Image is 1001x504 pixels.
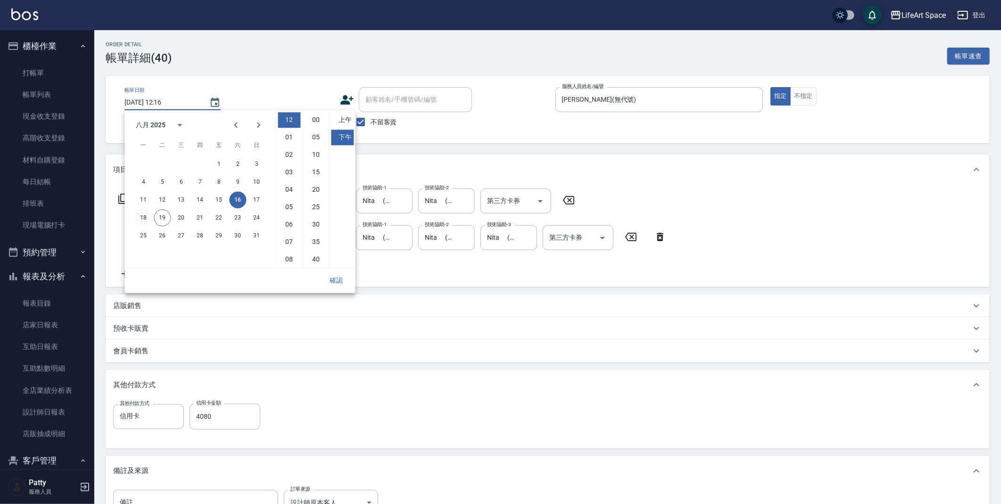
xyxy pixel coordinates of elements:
li: 下午 [331,130,354,145]
li: 8 hours [278,252,300,267]
span: 星期一 [135,136,152,154]
label: 服務人員姓名/編號 [562,83,604,90]
label: 技術協助-1 [363,221,387,228]
li: 5 hours [278,199,300,215]
button: 25 [135,227,152,244]
label: 帳單日期 [124,87,144,94]
button: 12 [154,191,171,208]
div: LifeArt Space [902,9,946,21]
p: 預收卡販賣 [113,324,149,333]
button: LifeArt Space [886,6,950,25]
ul: Select minutes [302,110,329,268]
button: 11 [135,191,152,208]
a: 排班表 [4,193,91,214]
li: 2 hours [278,147,300,163]
button: 客戶管理 [4,448,91,473]
li: 15 minutes [305,164,327,180]
h5: Patty [29,478,77,488]
button: 31 [248,227,265,244]
button: 登出 [953,7,990,24]
button: 6 [173,173,190,190]
button: Next month [247,114,270,136]
ul: Select meridiem [329,110,355,268]
button: 24 [248,209,265,226]
button: 9 [229,173,246,190]
div: 會員卡銷售 [106,340,990,362]
a: 店販抽成明細 [4,423,91,445]
button: 指定 [770,87,791,106]
a: 現金收支登錄 [4,106,91,127]
a: 高階收支登錄 [4,127,91,149]
button: 30 [229,227,246,244]
button: 1 [210,155,227,172]
a: 設計師日報表 [4,401,91,423]
button: save [863,6,882,24]
div: 備註及來源 [106,456,990,486]
p: 會員卡銷售 [113,346,149,356]
li: 6 hours [278,217,300,232]
p: 其他付款方式 [113,380,156,390]
h2: Order detail [106,41,172,48]
span: 星期三 [173,136,190,154]
button: 2 [229,155,246,172]
button: 14 [191,191,208,208]
a: 報表目錄 [4,293,91,314]
button: 19 [154,209,171,226]
a: 店家日報表 [4,314,91,336]
p: 項目消費 [113,165,141,175]
ul: Select hours [276,110,302,268]
span: 星期日 [248,136,265,154]
button: 17 [248,191,265,208]
a: 打帳單 [4,62,91,84]
button: 16 [229,191,246,208]
div: 項目消費 [106,185,990,287]
li: 20 minutes [305,182,327,197]
button: 不指定 [790,87,817,106]
button: 報表及分析 [4,264,91,289]
li: 5 minutes [305,130,327,145]
button: Open [533,194,548,209]
li: 12 hours [278,112,300,128]
h3: 帳單詳細 (40) [106,51,172,65]
button: 7 [191,173,208,190]
img: Person [8,478,26,496]
label: 技術協助-2 [425,221,449,228]
label: 技術協助-3 [487,221,511,228]
a: 現場電腦打卡 [4,214,91,236]
p: 備註及來源 [113,466,149,476]
p: 服務人員 [29,488,77,496]
button: 15 [210,191,227,208]
button: 27 [173,227,190,244]
span: 星期六 [229,136,246,154]
button: 13 [173,191,190,208]
button: 18 [135,209,152,226]
li: 30 minutes [305,217,327,232]
div: 預收卡販賣 [106,317,990,340]
li: 35 minutes [305,234,327,250]
input: YYYY/MM/DD hh:mm [124,95,200,110]
span: 星期二 [154,136,171,154]
li: 0 minutes [305,112,327,128]
li: 40 minutes [305,252,327,267]
li: 10 minutes [305,147,327,163]
span: 星期四 [191,136,208,154]
div: 其他付款方式 [106,370,990,400]
button: 4 [135,173,152,190]
div: 店販銷售 [106,294,990,317]
button: 28 [191,227,208,244]
button: 26 [154,227,171,244]
button: Choose date, selected date is 2025-08-16 [204,91,226,114]
button: 3 [248,155,265,172]
li: 7 hours [278,234,300,250]
li: 1 hours [278,130,300,145]
label: 信用卡金額 [196,399,221,406]
button: 10 [248,173,265,190]
label: 訂單來源 [290,486,310,493]
label: 其他付款方式 [120,400,149,407]
button: 23 [229,209,246,226]
button: calendar view is open, switch to year view [168,114,191,136]
label: 技術協助-2 [425,184,449,191]
button: 21 [191,209,208,226]
p: 店販銷售 [113,301,141,311]
button: 8 [210,173,227,190]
